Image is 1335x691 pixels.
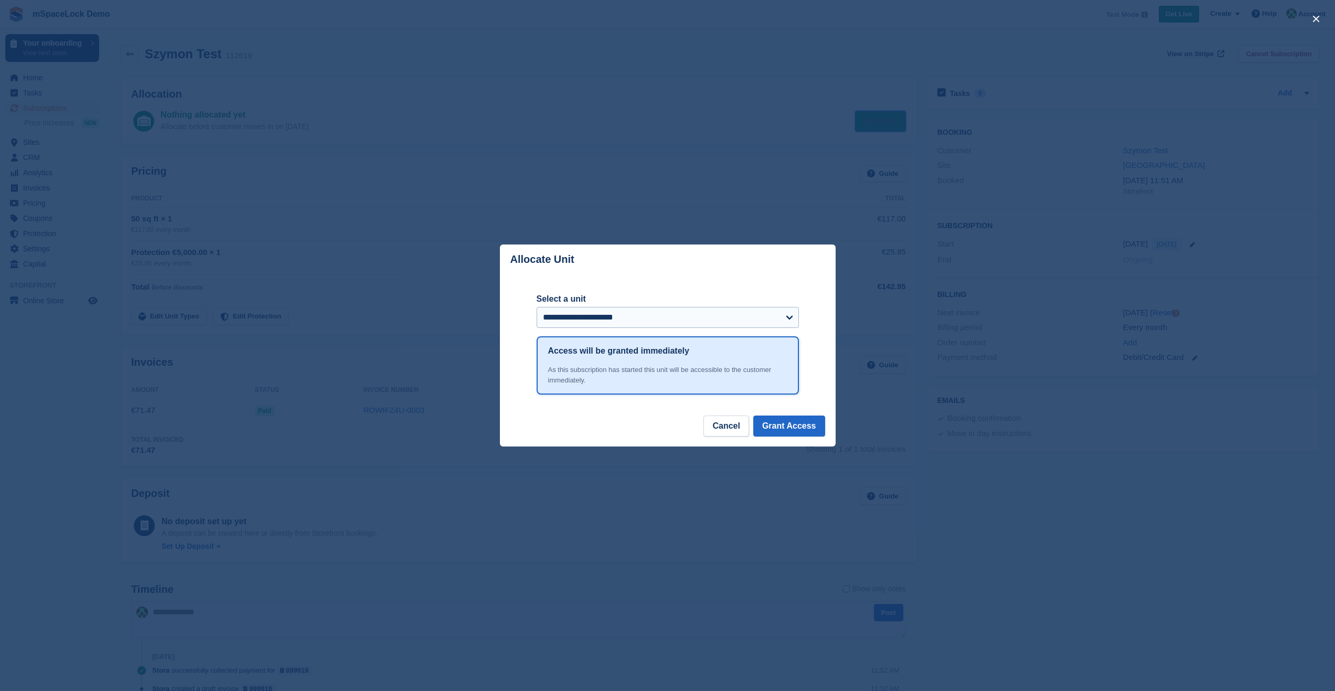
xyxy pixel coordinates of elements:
p: Allocate Unit [510,253,574,265]
h1: Access will be granted immediately [548,345,689,357]
div: As this subscription has started this unit will be accessible to the customer immediately. [548,365,787,385]
label: Select a unit [537,293,799,305]
button: Cancel [703,416,749,437]
button: Grant Access [753,416,825,437]
button: close [1308,10,1325,27]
